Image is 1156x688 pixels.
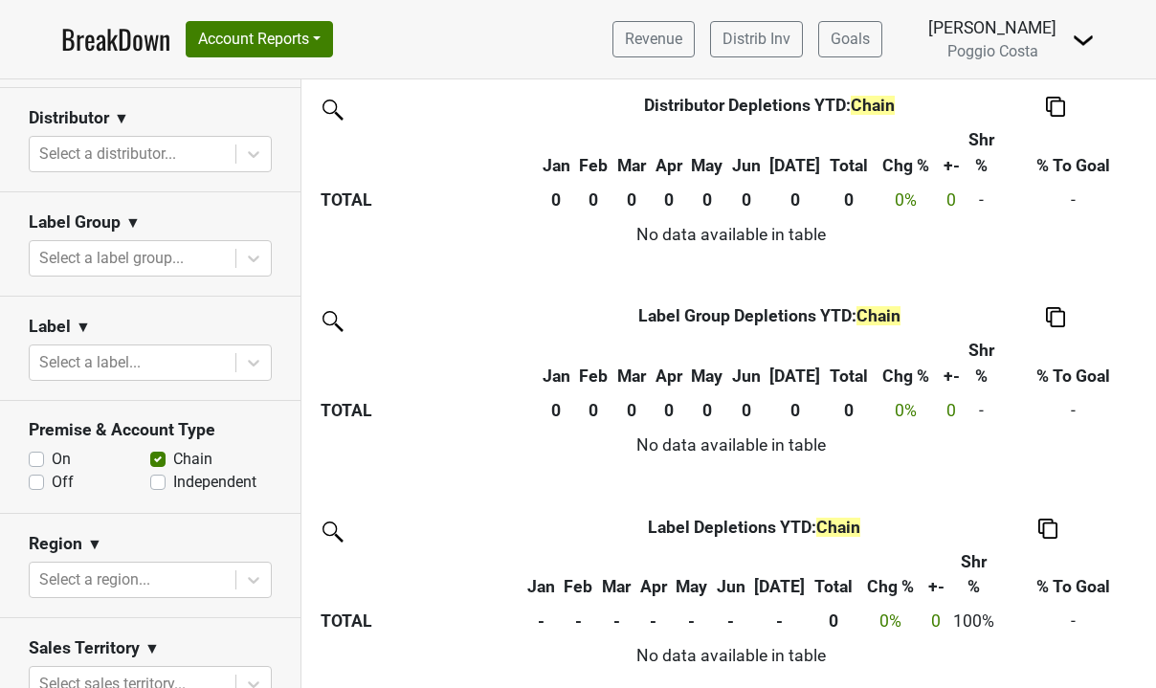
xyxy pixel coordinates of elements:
span: 0 [946,190,956,210]
a: Revenue [612,21,695,57]
th: May: activate to sort column ascending [686,122,727,182]
th: Apr: activate to sort column ascending [651,334,687,393]
td: - [964,393,999,428]
label: Independent [173,471,256,494]
th: 0 [686,183,727,217]
th: 0 [810,604,857,638]
th: Mar: activate to sort column ascending [612,122,651,182]
th: Total: activate to sort column ascending [810,544,857,604]
img: Copy to clipboard [1046,307,1065,327]
span: ▼ [76,316,91,339]
th: Apr: activate to sort column ascending [651,122,687,182]
th: Shr %: activate to sort column ascending [964,334,999,393]
th: % To Goal: activate to sort column ascending [999,544,1146,604]
th: Jul: activate to sort column ascending [750,544,811,604]
th: Feb: activate to sort column ascending [560,544,598,604]
td: 100% [948,604,999,638]
span: ▼ [87,533,102,556]
a: Goals [818,21,882,57]
th: Total: activate to sort column ascending [825,122,873,182]
td: No data available in table [316,428,1146,462]
th: 0 [727,183,766,217]
img: Copy to clipboard [1046,97,1065,117]
td: 0 [923,604,949,638]
th: 0 [727,393,766,428]
th: 0 [766,183,826,217]
th: 0 [575,393,613,428]
th: 0 [538,183,575,217]
h3: Label [29,317,71,337]
th: May: activate to sort column ascending [686,334,727,393]
th: - [712,604,750,638]
th: Mar: activate to sort column ascending [612,334,651,393]
th: - [750,604,811,638]
span: ▼ [114,107,129,130]
th: Jun: activate to sort column ascending [727,334,766,393]
th: Jul: activate to sort column ascending [766,122,826,182]
th: Chg %: activate to sort column ascending [873,122,939,182]
th: TOTAL [316,604,522,638]
h3: Label Group [29,212,121,233]
th: +-: activate to sort column ascending [939,122,965,182]
th: Total: activate to sort column ascending [825,334,873,393]
th: Jan: activate to sort column ascending [538,122,575,182]
th: Distributor Depletions YTD : [575,88,965,122]
img: Dropdown Menu [1072,29,1095,52]
td: - [964,183,999,217]
h3: Region [29,534,82,554]
th: 0 [825,183,873,217]
th: 0 [612,393,651,428]
th: Apr: activate to sort column ascending [635,544,672,604]
th: TOTAL [316,183,538,217]
th: 0 [766,393,826,428]
label: On [52,448,71,471]
th: Feb: activate to sort column ascending [575,334,613,393]
th: - [671,604,712,638]
th: Jun: activate to sort column ascending [712,544,750,604]
span: Poggio Costa [947,42,1038,60]
th: - [522,604,560,638]
button: Account Reports [186,21,333,57]
img: filter [316,515,346,545]
th: - [635,604,672,638]
th: - [597,604,635,638]
td: No data available in table [316,638,1146,673]
th: &nbsp;: activate to sort column ascending [316,122,538,182]
th: TOTAL [316,393,538,428]
th: &nbsp;: activate to sort column ascending [316,544,522,604]
th: Label Group Depletions YTD : [575,300,965,334]
a: Distrib Inv [710,21,803,57]
th: 0 [686,393,727,428]
label: Chain [173,448,212,471]
span: 0 [946,401,956,420]
th: &nbsp;: activate to sort column ascending [316,334,538,393]
th: +-: activate to sort column ascending [923,544,949,604]
th: 0 [538,393,575,428]
img: filter [316,304,346,335]
th: Chg %: activate to sort column ascending [873,334,939,393]
td: 0 % [857,604,923,638]
span: 0% [895,190,917,210]
td: - [999,183,1146,217]
th: Feb: activate to sort column ascending [575,122,613,182]
span: ▼ [125,211,141,234]
span: Chain [851,96,895,115]
th: Mar: activate to sort column ascending [597,544,635,604]
th: % To Goal: activate to sort column ascending [999,122,1146,182]
td: - [999,393,1146,428]
th: Jul: activate to sort column ascending [766,334,826,393]
th: 0 [651,393,687,428]
th: 0 [651,183,687,217]
th: 0 [825,393,873,428]
h3: Premise & Account Type [29,420,272,440]
td: No data available in table [316,217,1146,252]
img: Copy to clipboard [1038,519,1057,539]
th: 0 [612,183,651,217]
th: Jun: activate to sort column ascending [727,122,766,182]
h3: Distributor [29,108,109,128]
img: filter [316,93,346,123]
th: Label Depletions YTD : [560,510,949,544]
th: +-: activate to sort column ascending [939,334,965,393]
th: Shr %: activate to sort column ascending [964,122,999,182]
div: [PERSON_NAME] [928,15,1056,40]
